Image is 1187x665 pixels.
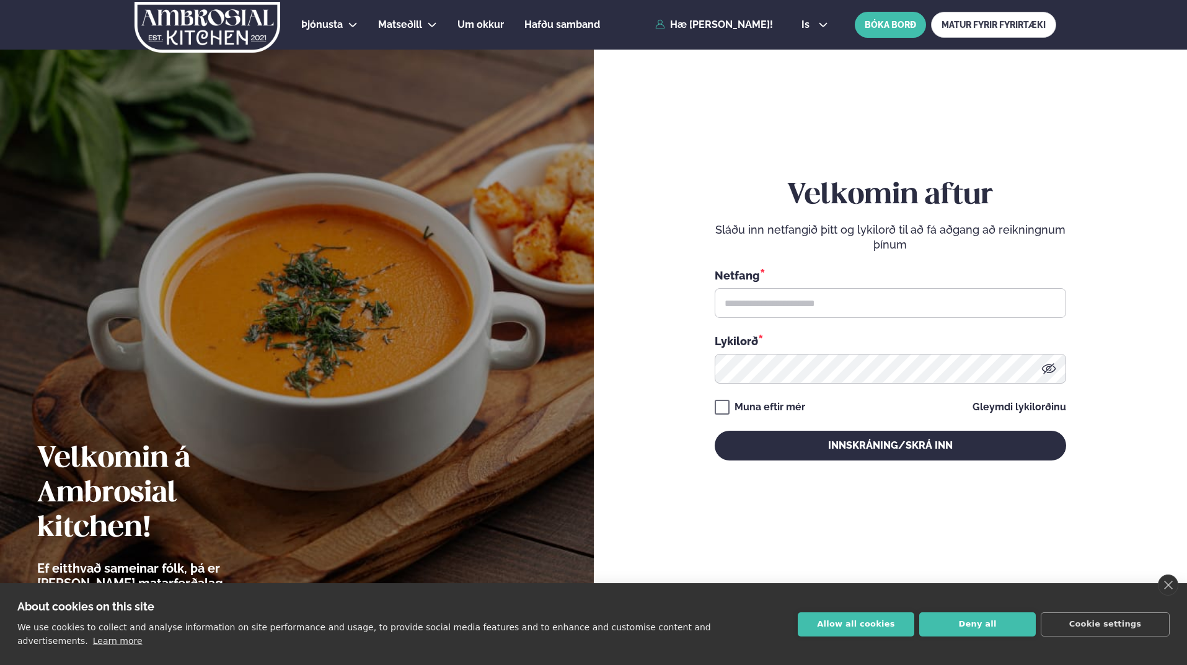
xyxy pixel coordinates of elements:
h2: Velkomin aftur [715,178,1066,213]
p: Sláðu inn netfangið þitt og lykilorð til að fá aðgang að reikningnum þínum [715,222,1066,252]
a: close [1158,575,1178,596]
p: We use cookies to collect and analyse information on site performance and usage, to provide socia... [17,622,711,646]
button: Cookie settings [1041,612,1170,636]
span: Um okkur [457,19,504,30]
a: Hafðu samband [524,17,600,32]
button: is [792,20,838,30]
div: Lykilorð [715,333,1066,349]
span: is [801,20,813,30]
h2: Velkomin á Ambrosial kitchen! [37,442,294,546]
button: Allow all cookies [798,612,914,636]
strong: About cookies on this site [17,600,154,613]
a: Learn more [93,636,143,646]
a: Hæ [PERSON_NAME]! [655,19,773,30]
button: BÓKA BORÐ [855,12,926,38]
button: Innskráning/Skrá inn [715,431,1066,460]
span: Þjónusta [301,19,343,30]
a: MATUR FYRIR FYRIRTÆKI [931,12,1056,38]
a: Gleymdi lykilorðinu [973,402,1066,412]
img: logo [133,2,281,53]
div: Netfang [715,267,1066,283]
p: Ef eitthvað sameinar fólk, þá er [PERSON_NAME] matarferðalag. [37,561,294,591]
span: Matseðill [378,19,422,30]
a: Þjónusta [301,17,343,32]
a: Um okkur [457,17,504,32]
a: Matseðill [378,17,422,32]
span: Hafðu samband [524,19,600,30]
button: Deny all [919,612,1036,636]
